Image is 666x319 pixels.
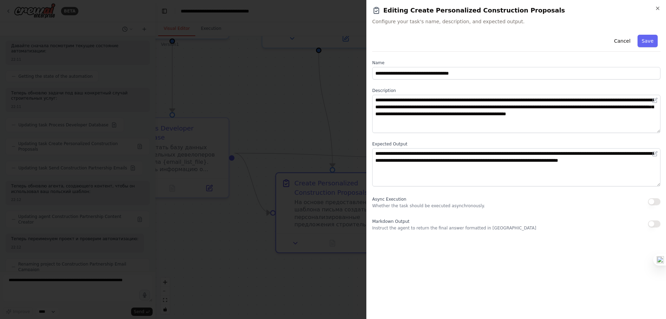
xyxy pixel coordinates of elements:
[651,150,659,158] button: Open in editor
[372,6,660,15] h2: Editing Create Personalized Construction Proposals
[372,141,660,147] label: Expected Output
[372,219,409,224] span: Markdown Output
[651,96,659,104] button: Open in editor
[372,203,485,209] p: Whether the task should be executed asynchronously.
[372,18,660,25] span: Configure your task's name, description, and expected output.
[372,225,536,231] p: Instruct the agent to return the final answer formatted in [GEOGRAPHIC_DATA]
[372,60,660,66] label: Name
[638,35,658,47] button: Save
[372,197,406,202] span: Async Execution
[610,35,634,47] button: Cancel
[372,88,660,93] label: Description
